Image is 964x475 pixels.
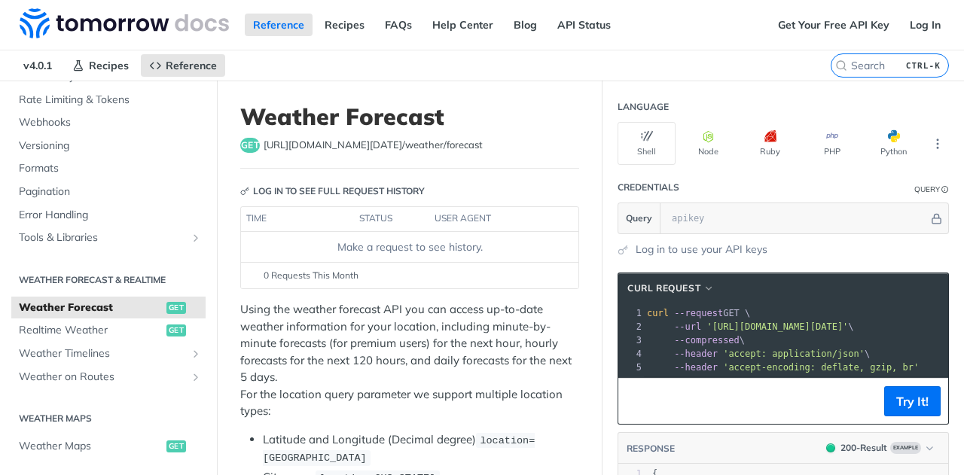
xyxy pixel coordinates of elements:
button: Show subpages for Tools & Libraries [190,232,202,244]
button: Try It! [884,386,941,416]
a: API Status [549,14,619,36]
div: 2 [618,320,644,333]
span: --compressed [674,335,740,346]
button: Ruby [741,122,799,165]
span: get [166,324,186,336]
span: '[URL][DOMAIN_NAME][DATE]' [706,321,848,332]
span: Pagination [19,184,202,199]
span: get [166,440,186,452]
h2: Weather Forecast & realtime [11,273,206,287]
span: get [166,302,186,314]
th: user agent [429,207,548,231]
h1: Weather Forecast [240,103,579,130]
h2: Weather Maps [11,412,206,425]
a: Log In [901,14,949,36]
span: --url [674,321,701,332]
span: \ [647,349,870,359]
span: --header [674,349,718,359]
a: Recipes [316,14,373,36]
span: get [240,138,260,153]
div: Language [618,100,669,114]
th: status [354,207,429,231]
a: Weather Mapsget [11,435,206,458]
span: v4.0.1 [15,54,60,77]
div: Make a request to see history. [247,239,572,255]
span: GET \ [647,308,750,318]
span: --request [674,308,723,318]
a: Recipes [64,54,137,77]
a: Help Center [424,14,502,36]
button: Show subpages for Weather Timelines [190,348,202,360]
span: 'accept: application/json' [723,349,865,359]
button: 200200-ResultExample [819,440,941,455]
a: Realtime Weatherget [11,319,206,342]
span: Error Handling [19,208,202,223]
a: Versioning [11,135,206,157]
a: Error Handling [11,204,206,227]
span: \ [647,335,745,346]
div: Query [914,184,940,195]
span: Versioning [19,139,202,154]
button: PHP [803,122,861,165]
span: 'accept-encoding: deflate, gzip, br' [723,362,919,373]
span: Tools & Libraries [19,230,186,245]
span: 0 Requests This Month [264,269,358,282]
a: Log in to use your API keys [636,242,767,257]
span: Realtime Weather [19,323,163,338]
a: Tools & LibrariesShow subpages for Tools & Libraries [11,227,206,249]
span: Reference [166,59,217,72]
i: Information [941,186,949,193]
svg: Key [240,187,249,196]
a: Reference [245,14,313,36]
button: Python [865,122,923,165]
div: Credentials [618,181,679,194]
a: Blog [505,14,545,36]
div: 1 [618,306,644,320]
p: Using the weather forecast API you can access up-to-date weather information for your location, i... [240,301,579,420]
span: Weather on Routes [19,370,186,385]
a: Reference [141,54,225,77]
span: Weather Maps [19,439,163,454]
span: \ [647,321,854,332]
button: Node [679,122,737,165]
button: RESPONSE [626,441,676,456]
div: 200 - Result [840,441,887,455]
img: Tomorrow.io Weather API Docs [20,8,229,38]
a: Formats [11,157,206,180]
div: QueryInformation [914,184,949,195]
th: time [241,207,354,231]
a: Weather TimelinesShow subpages for Weather Timelines [11,343,206,365]
a: Pagination [11,181,206,203]
button: More Languages [926,132,949,155]
span: Webhooks [19,115,202,130]
span: Example [890,442,921,454]
a: Weather on RoutesShow subpages for Weather on Routes [11,366,206,388]
div: 3 [618,333,644,347]
span: Rate Limiting & Tokens [19,93,202,108]
a: FAQs [377,14,420,36]
span: curl [647,308,669,318]
button: cURL Request [622,281,720,296]
button: Copy to clipboard [626,390,647,413]
div: Log in to see full request history [240,184,425,198]
button: Query [618,203,660,233]
a: Rate Limiting & Tokens [11,89,206,111]
button: Show subpages for Weather on Routes [190,371,202,383]
a: Get Your Free API Key [770,14,898,36]
button: Hide [929,211,944,226]
span: Query [626,212,652,225]
a: Webhooks [11,111,206,134]
div: 4 [618,347,644,361]
svg: Search [835,59,847,72]
button: Shell [618,122,676,165]
svg: More ellipsis [931,137,944,151]
span: Weather Timelines [19,346,186,361]
li: Latitude and Longitude (Decimal degree) [263,431,579,467]
span: https://api.tomorrow.io/v4/weather/forecast [264,138,483,153]
span: Recipes [89,59,129,72]
div: 5 [618,361,644,374]
input: apikey [664,203,929,233]
span: Weather Forecast [19,300,163,315]
a: Weather Forecastget [11,297,206,319]
span: --header [674,362,718,373]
